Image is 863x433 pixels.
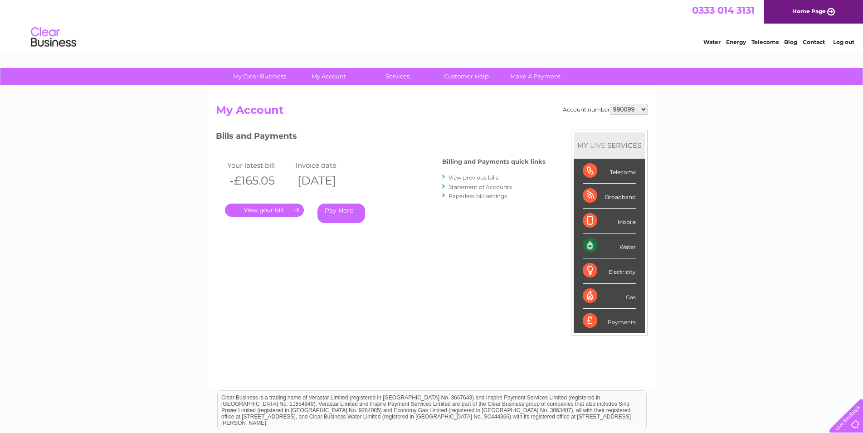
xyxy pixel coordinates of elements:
[360,68,435,85] a: Services
[216,104,648,121] h2: My Account
[563,104,648,115] div: Account number
[498,68,573,85] a: Make A Payment
[833,39,854,45] a: Log out
[583,284,636,309] div: Gas
[225,159,293,171] td: Your latest bill
[317,204,365,223] a: Pay Here
[784,39,797,45] a: Blog
[429,68,504,85] a: Customer Help
[225,171,293,190] th: -£165.05
[216,130,546,146] h3: Bills and Payments
[293,171,361,190] th: [DATE]
[703,39,721,45] a: Water
[225,204,304,217] a: .
[222,68,297,85] a: My Clear Business
[30,24,77,51] img: logo.png
[449,184,512,190] a: Statement of Accounts
[583,184,636,209] div: Broadband
[293,159,361,171] td: Invoice date
[449,193,507,199] a: Paperless bill settings
[291,68,366,85] a: My Account
[803,39,825,45] a: Contact
[583,234,636,258] div: Water
[726,39,746,45] a: Energy
[449,174,498,181] a: View previous bills
[218,5,646,44] div: Clear Business is a trading name of Verastar Limited (registered in [GEOGRAPHIC_DATA] No. 3667643...
[583,309,636,333] div: Payments
[692,5,755,16] a: 0333 014 3131
[442,158,546,165] h4: Billing and Payments quick links
[574,132,645,158] div: MY SERVICES
[583,258,636,283] div: Electricity
[583,159,636,184] div: Telecoms
[588,141,607,150] div: LIVE
[751,39,779,45] a: Telecoms
[583,209,636,234] div: Mobile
